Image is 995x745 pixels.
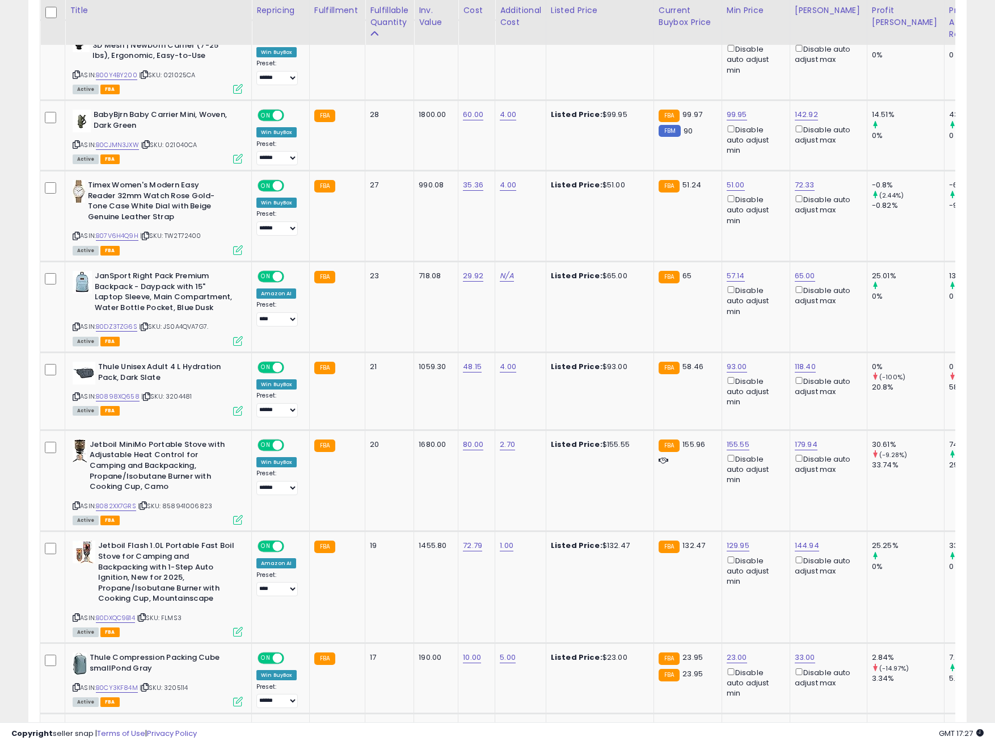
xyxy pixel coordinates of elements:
[73,85,99,94] span: All listings currently available for purchase on Amazon
[256,47,297,57] div: Win BuyBox
[872,5,939,28] div: Profit [PERSON_NAME]
[551,362,645,372] div: $93.00
[551,541,645,551] div: $132.47
[256,558,296,568] div: Amazon AI
[283,181,301,191] span: OFF
[419,110,449,120] div: 1800.00
[879,450,907,459] small: (-9.28%)
[139,70,196,79] span: | SKU: 021025CA
[949,541,995,551] div: 33.63
[795,554,858,576] div: Disable auto adjust max
[283,272,301,282] span: OFF
[370,541,405,551] div: 19
[949,673,995,684] div: 5.6
[314,362,335,374] small: FBA
[949,5,990,40] div: Profit After Returns
[659,440,680,452] small: FBA
[419,362,449,372] div: 1059.30
[872,200,944,211] div: -0.82%
[141,140,197,149] span: | SKU: 021040CA
[795,361,816,372] a: 118.40
[259,111,273,120] span: ON
[795,109,818,120] a: 142.92
[872,362,944,372] div: 0%
[96,683,138,693] a: B0CY3KF84M
[795,453,858,475] div: Disable auto adjust max
[256,198,297,208] div: Win BuyBox
[500,439,515,450] a: 2.70
[551,179,602,190] b: Listed Price:
[314,5,360,16] div: Fulfillment
[500,5,541,28] div: Additional Cost
[872,440,944,450] div: 30.61%
[551,109,602,120] b: Listed Price:
[949,440,995,450] div: 747.68
[370,652,405,663] div: 17
[659,362,680,374] small: FBA
[795,5,862,16] div: [PERSON_NAME]
[137,613,182,622] span: | SKU: FLMS3
[872,180,944,190] div: -0.8%
[727,375,781,408] div: Disable auto adjust min
[100,697,120,707] span: FBA
[73,180,85,203] img: 41mVJ3I3BmL._SL40_.jpg
[419,180,449,190] div: 990.08
[92,30,230,64] b: BabyBjrn Baby Carrier Mini, Black, 3D Mesh | Newborn Carrier (7-25 lbs), Ergonomic, Easy-to-Use
[140,231,201,240] span: | SKU: TW2T72400
[419,271,449,281] div: 718.08
[73,110,91,132] img: 318tomq8hRL._SL40_.jpg
[259,654,273,663] span: ON
[551,180,645,190] div: $51.00
[370,271,405,281] div: 23
[139,322,208,331] span: | SKU: JS0A4QVA7G7.
[100,154,120,164] span: FBA
[551,540,602,551] b: Listed Price:
[872,460,944,470] div: 33.74%
[259,363,273,372] span: ON
[73,440,87,462] img: 41Yeo15IAuL._SL40_.jpg
[879,664,909,673] small: (-14.97%)
[949,382,995,392] div: 58.02
[949,291,995,302] div: 0
[949,180,995,190] div: -6.93
[500,109,516,120] a: 4.00
[96,70,137,80] a: B00Y4BY200
[283,363,301,372] span: OFF
[872,382,944,392] div: 20.8%
[659,652,680,665] small: FBA
[795,439,817,450] a: 179.94
[872,271,944,281] div: 25.01%
[872,291,944,302] div: 0%
[949,200,995,211] div: -9.95
[727,540,749,551] a: 129.95
[727,193,781,226] div: Disable auto adjust min
[727,666,781,699] div: Disable auto adjust min
[872,50,944,60] div: 0%
[500,179,516,191] a: 4.00
[73,440,243,524] div: ASIN:
[314,180,335,192] small: FBA
[96,613,135,623] a: B0DXQC9B14
[727,284,781,317] div: Disable auto adjust min
[659,271,680,283] small: FBA
[872,562,944,572] div: 0%
[939,728,984,739] span: 2025-10-6 17:27 GMT
[259,440,273,450] span: ON
[684,125,693,136] span: 90
[147,728,197,739] a: Privacy Policy
[256,670,297,680] div: Win BuyBox
[73,30,243,93] div: ASIN:
[73,406,99,416] span: All listings currently available for purchase on Amazon
[73,541,243,635] div: ASIN:
[100,406,120,416] span: FBA
[314,110,335,122] small: FBA
[659,541,680,553] small: FBA
[682,361,703,372] span: 58.46
[256,60,301,85] div: Preset:
[795,123,858,145] div: Disable auto adjust max
[259,542,273,551] span: ON
[256,140,301,166] div: Preset:
[90,440,227,495] b: Jetboil MiniMo Portable Stove with Adjustable Heat Control for Camping and Backpacking, Propane/I...
[872,110,944,120] div: 14.51%
[256,457,297,467] div: Win BuyBox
